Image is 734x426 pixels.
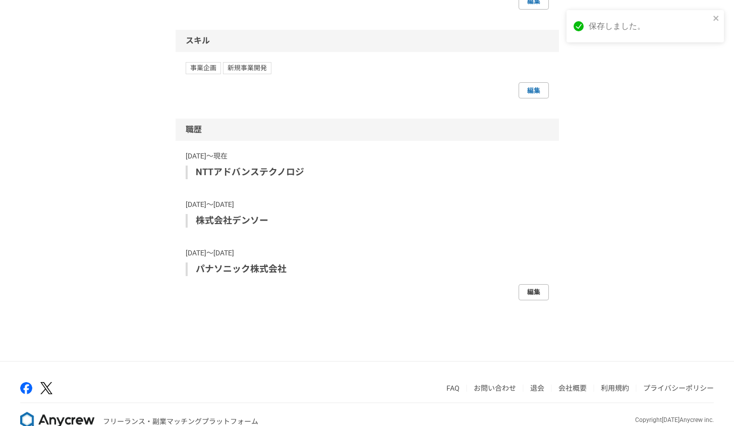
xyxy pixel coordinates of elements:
div: スキル [176,30,559,52]
p: NTTアドバンステクノロジ [196,166,541,179]
a: 編集 [519,82,549,98]
img: x-391a3a86.png [40,382,52,395]
p: Copyright [DATE] Anycrew inc. [635,415,714,424]
button: close [713,14,720,24]
p: [DATE]〜現在 [186,151,549,162]
a: 退会 [530,384,544,392]
p: パナソニック株式会社 [196,262,541,276]
span: 新規事業開発 [223,62,271,74]
img: facebook-2adfd474.png [20,382,32,394]
a: プライバシーポリシー [643,384,714,392]
p: [DATE]〜[DATE] [186,199,549,210]
a: お問い合わせ [474,384,516,392]
p: 株式会社デンソー [196,214,541,228]
a: 会社概要 [558,384,587,392]
a: FAQ [446,384,460,392]
div: 職歴 [176,119,559,141]
div: 保存しました。 [589,20,710,32]
span: 事業企画 [186,62,221,74]
a: 編集 [519,284,549,300]
a: 利用規約 [601,384,629,392]
p: [DATE]〜[DATE] [186,248,549,258]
